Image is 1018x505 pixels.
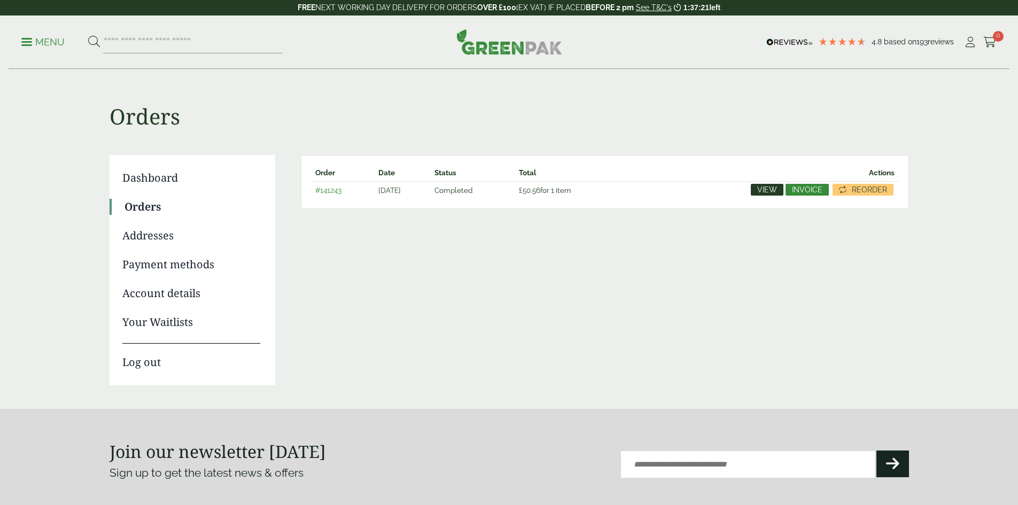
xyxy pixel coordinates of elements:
[315,168,335,177] span: Order
[757,186,777,193] span: View
[872,37,884,46] span: 4.8
[928,37,954,46] span: reviews
[709,3,720,12] span: left
[125,199,260,215] a: Orders
[786,184,829,196] a: Invoice
[456,29,562,55] img: GreenPak Supplies
[683,3,709,12] span: 1:37:21
[818,37,866,46] div: 4.8 Stars
[434,168,456,177] span: Status
[519,168,536,177] span: Total
[477,3,516,12] strong: OVER £100
[515,181,624,199] td: for 1 item
[852,186,887,193] span: Reorder
[884,37,916,46] span: Based on
[586,3,634,12] strong: BEFORE 2 pm
[122,257,260,273] a: Payment methods
[378,186,401,195] time: [DATE]
[122,170,260,186] a: Dashboard
[21,36,65,46] a: Menu
[122,314,260,330] a: Your Waitlists
[993,31,1004,42] span: 0
[751,184,783,196] a: View
[430,181,513,199] td: Completed
[122,285,260,301] a: Account details
[110,464,469,481] p: Sign up to get the latest news & offers
[110,440,326,463] strong: Join our newsletter [DATE]
[378,168,395,177] span: Date
[963,37,977,48] i: My Account
[833,184,893,196] a: Reorder
[519,186,540,195] span: 50.56
[110,69,909,129] h1: Orders
[122,228,260,244] a: Addresses
[636,3,672,12] a: See T&C's
[869,168,895,177] span: Actions
[916,37,928,46] span: 193
[315,186,341,195] a: #141243
[122,343,260,370] a: Log out
[792,186,822,193] span: Invoice
[766,38,813,46] img: REVIEWS.io
[983,37,997,48] i: Cart
[298,3,315,12] strong: FREE
[519,186,523,195] span: £
[21,36,65,49] p: Menu
[983,34,997,50] a: 0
